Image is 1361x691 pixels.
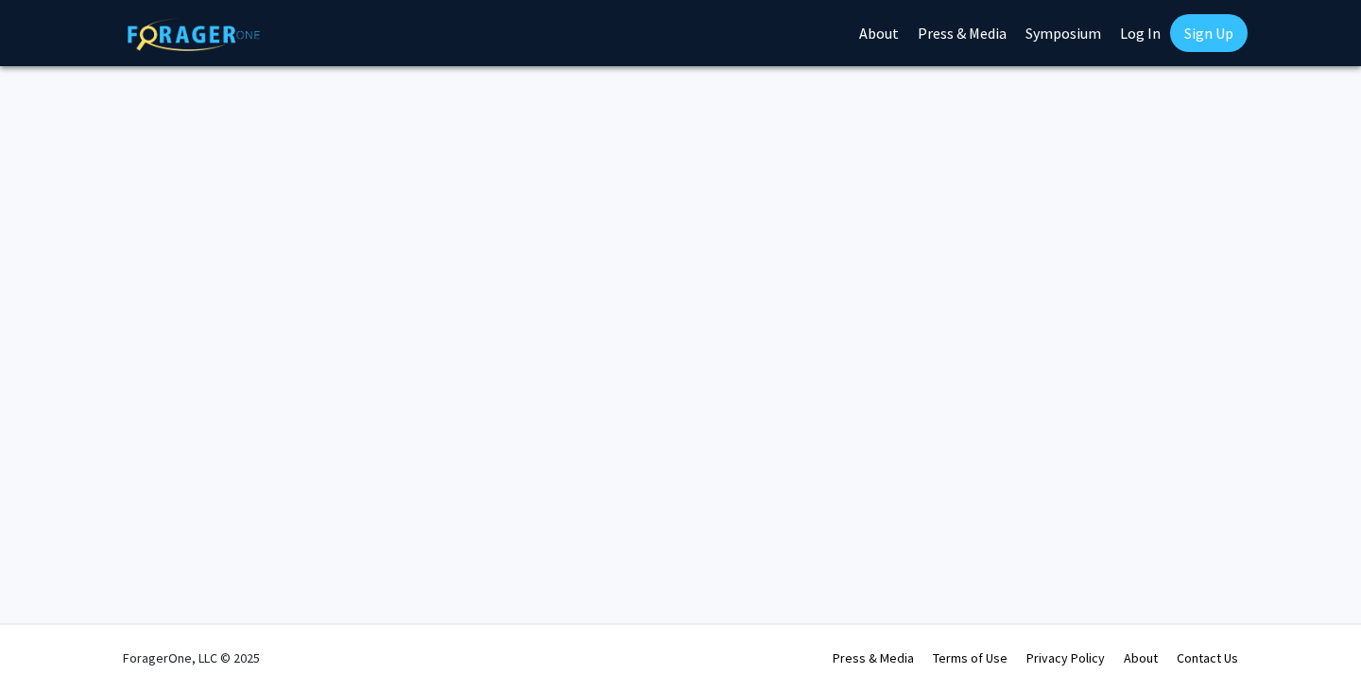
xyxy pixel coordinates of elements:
[1170,14,1248,52] a: Sign Up
[933,649,1008,666] a: Terms of Use
[128,18,260,51] img: ForagerOne Logo
[1124,649,1158,666] a: About
[123,625,260,691] div: ForagerOne, LLC © 2025
[833,649,914,666] a: Press & Media
[1026,649,1105,666] a: Privacy Policy
[1177,649,1238,666] a: Contact Us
